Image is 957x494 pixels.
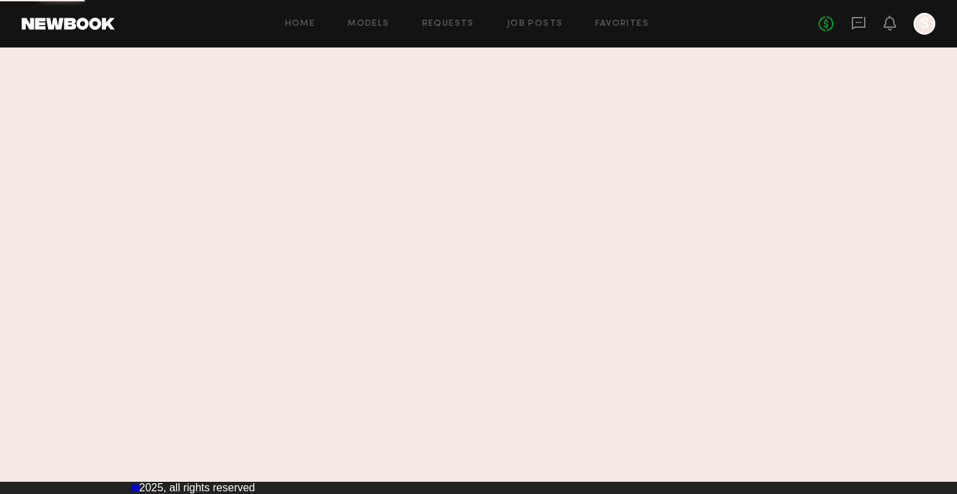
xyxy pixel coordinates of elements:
a: Requests [422,20,474,28]
a: Models [348,20,389,28]
a: Favorites [595,20,649,28]
span: 2025, all rights reserved [139,482,255,493]
a: S [914,13,935,35]
a: Job Posts [507,20,563,28]
a: Home [285,20,316,28]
